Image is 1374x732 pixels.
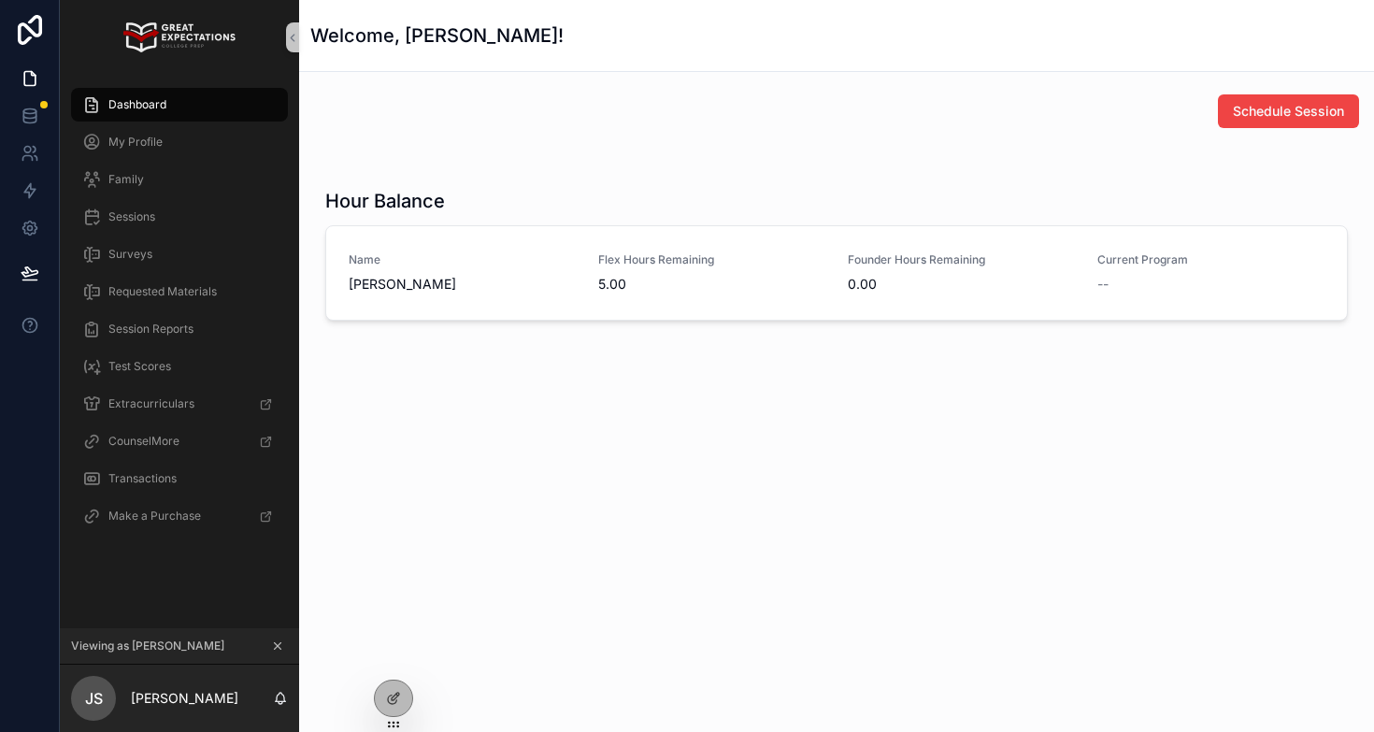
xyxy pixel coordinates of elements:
[1097,252,1324,267] span: Current Program
[108,135,163,150] span: My Profile
[325,188,445,214] h1: Hour Balance
[108,322,193,337] span: Session Reports
[71,125,288,159] a: My Profile
[71,350,288,383] a: Test Scores
[108,396,194,411] span: Extracurriculars
[71,275,288,309] a: Requested Materials
[108,509,201,524] span: Make a Purchase
[108,434,179,449] span: CounselMore
[71,200,288,234] a: Sessions
[598,252,825,267] span: Flex Hours Remaining
[108,359,171,374] span: Test Scores
[71,312,288,346] a: Session Reports
[349,275,576,294] span: [PERSON_NAME]
[71,424,288,458] a: CounselMore
[71,88,288,122] a: Dashboard
[71,499,288,533] a: Make a Purchase
[310,22,564,49] h1: Welcome, [PERSON_NAME]!
[85,687,103,710] span: JS
[60,75,299,557] div: scrollable content
[71,462,288,495] a: Transactions
[108,209,155,224] span: Sessions
[71,639,224,653] span: Viewing as [PERSON_NAME]
[1097,275,1109,294] span: --
[131,689,238,708] p: [PERSON_NAME]
[848,275,1075,294] span: 0.00
[108,247,152,262] span: Surveys
[108,97,166,112] span: Dashboard
[108,284,217,299] span: Requested Materials
[108,172,144,187] span: Family
[71,163,288,196] a: Family
[349,252,576,267] span: Name
[598,275,825,294] span: 5.00
[1218,94,1359,128] button: Schedule Session
[848,252,1075,267] span: Founder Hours Remaining
[1233,102,1344,121] span: Schedule Session
[71,387,288,421] a: Extracurriculars
[123,22,235,52] img: App logo
[108,471,177,486] span: Transactions
[71,237,288,271] a: Surveys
